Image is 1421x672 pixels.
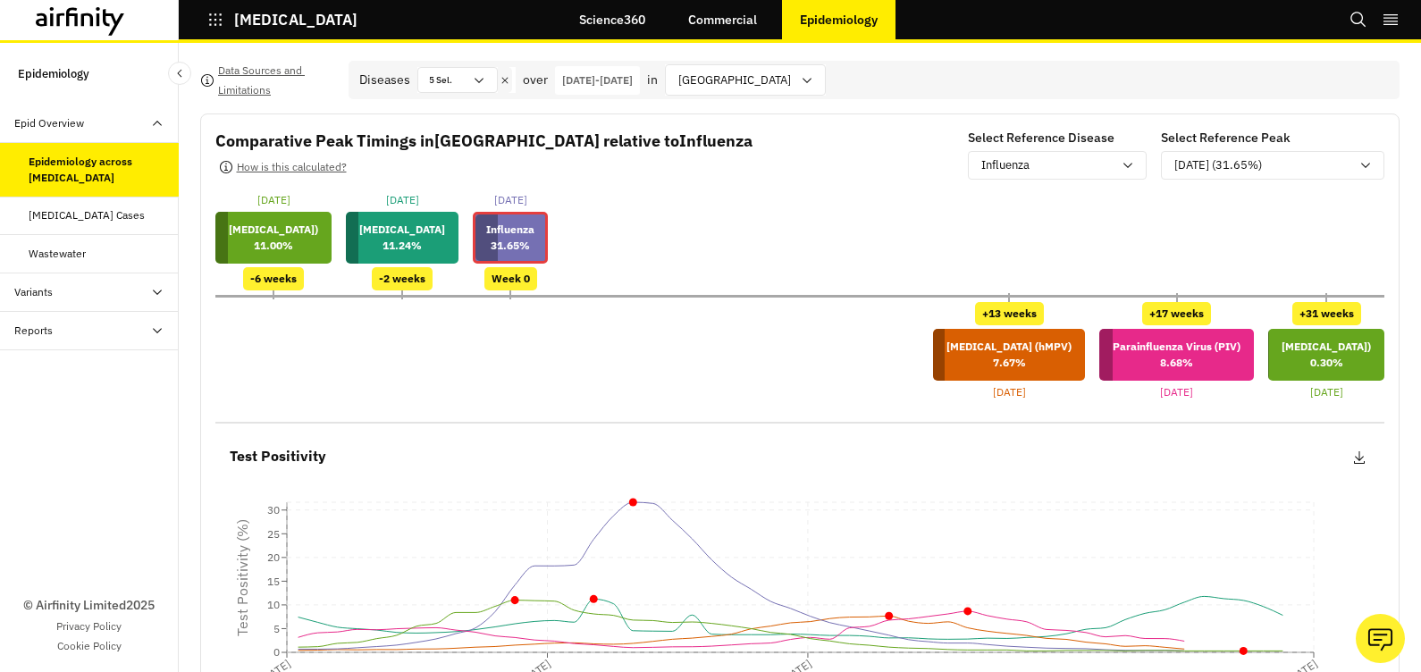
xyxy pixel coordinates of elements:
button: How is this calculated? [215,153,349,181]
p: [MEDICAL_DATA]) [1282,339,1371,355]
tspan: 0 [273,645,280,659]
div: Epidemiology across [MEDICAL_DATA] [29,154,164,186]
p: 11.00 % [229,238,318,254]
p: Influenza [486,222,534,238]
div: Week 0 [484,267,537,290]
button: Close Sidebar [168,62,191,85]
p: [DATE] [993,384,1026,400]
p: 0.30 % [1282,355,1371,371]
p: 31.65 % [486,238,534,254]
p: [DATE] [257,192,290,208]
div: +17 weeks [1142,302,1211,325]
tspan: 30 [267,503,280,517]
p: Parainfluenza Virus (PIV) [1113,339,1240,355]
div: 5 Sel. [418,68,472,92]
p: How is this calculated? [237,157,347,177]
p: Epidemiology [18,57,89,90]
p: [DATE] (31.65%) [1174,156,1262,174]
div: -6 weeks [243,267,304,290]
p: Test Positivity [230,445,326,468]
div: +31 weeks [1292,302,1361,325]
a: Privacy Policy [56,618,122,634]
p: [DATE] - [DATE] [562,72,633,88]
p: 8.68 % [1113,355,1240,371]
tspan: 15 [267,575,280,588]
div: Reports [14,323,53,339]
p: Select Reference Peak [1161,129,1291,147]
p: [DATE] [1160,384,1193,400]
p: Comparative Peak Timings in [GEOGRAPHIC_DATA] relative to Influenza [215,129,753,153]
tspan: 25 [267,527,280,541]
p: Epidemiology [800,13,878,27]
p: 11.24 % [359,238,445,254]
tspan: 20 [267,550,280,564]
p: © Airfinity Limited 2025 [23,596,155,615]
button: Search [1350,4,1367,35]
p: [DATE] [1310,384,1343,400]
p: [MEDICAL_DATA] [234,12,357,28]
div: Wastewater [29,246,86,262]
p: [DATE] [386,192,419,208]
div: Diseases [359,71,410,89]
p: Data Sources and Limitations [218,61,334,100]
div: +13 weeks [975,302,1044,325]
p: Influenza [981,156,1030,174]
button: Ask our analysts [1356,614,1405,663]
p: Select Reference Disease [968,129,1114,147]
p: 7.67 % [946,355,1072,371]
tspan: 10 [267,598,280,611]
p: over [523,71,548,89]
p: [DATE] [494,192,527,208]
p: [MEDICAL_DATA] [359,222,445,238]
button: Data Sources and Limitations [200,66,334,95]
button: [MEDICAL_DATA] [207,4,357,35]
div: -2 weeks [372,267,433,290]
tspan: 5 [273,622,280,635]
p: [MEDICAL_DATA] (hMPV) [946,339,1072,355]
div: Epid Overview [14,115,84,131]
div: Variants [14,284,53,300]
tspan: Test Positivity (%) [233,519,251,636]
p: [MEDICAL_DATA]) [229,222,318,238]
a: Cookie Policy [57,638,122,654]
div: [MEDICAL_DATA] Cases [29,207,145,223]
p: in [647,71,658,89]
